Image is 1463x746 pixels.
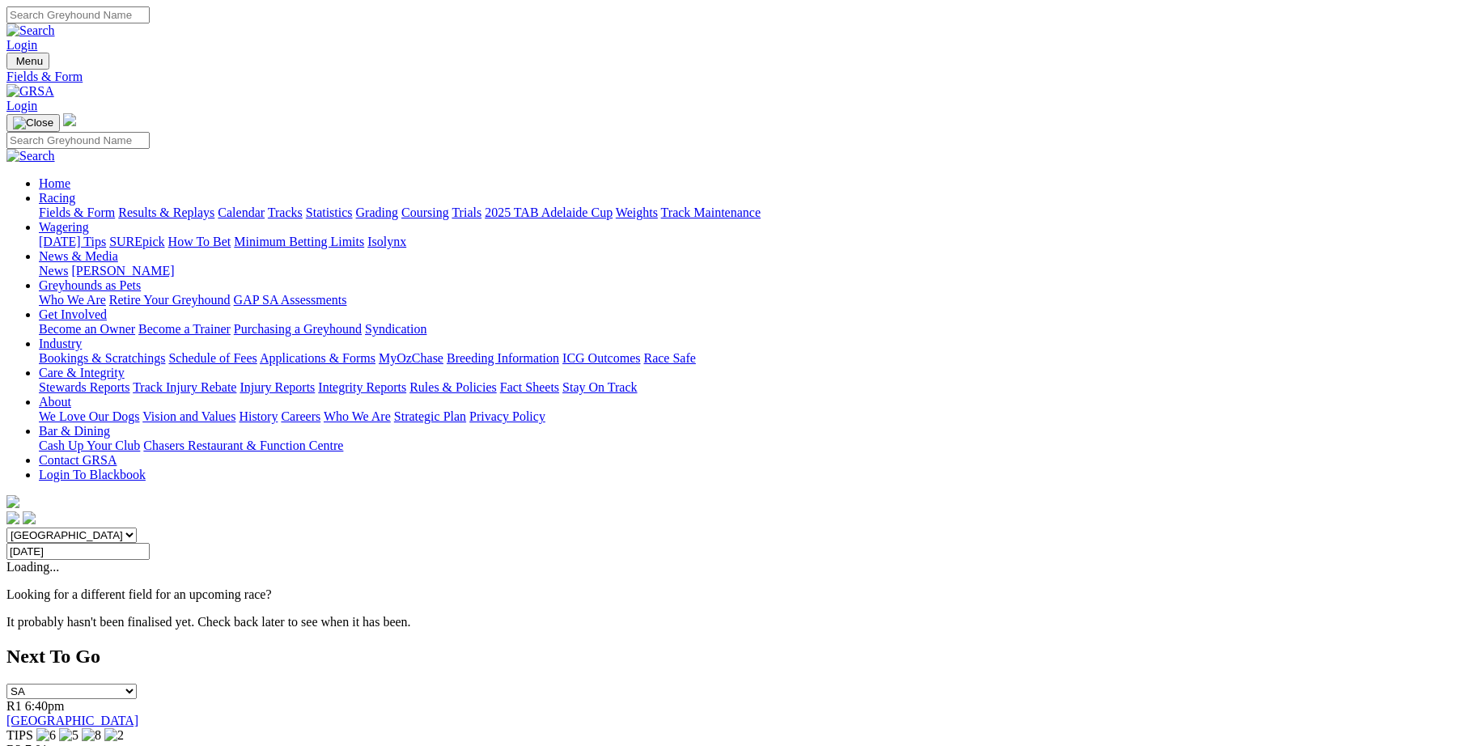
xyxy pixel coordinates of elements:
[281,409,320,423] a: Careers
[661,206,761,219] a: Track Maintenance
[6,53,49,70] button: Toggle navigation
[168,351,257,365] a: Schedule of Fees
[25,699,65,713] span: 6:40pm
[6,728,33,742] span: TIPS
[39,293,1457,307] div: Greyhounds as Pets
[6,495,19,508] img: logo-grsa-white.png
[6,543,150,560] input: Select date
[39,468,146,481] a: Login To Blackbook
[39,235,106,248] a: [DATE] Tips
[6,132,150,149] input: Search
[6,38,37,52] a: Login
[367,235,406,248] a: Isolynx
[59,728,78,743] img: 5
[82,728,101,743] img: 8
[401,206,449,219] a: Coursing
[268,206,303,219] a: Tracks
[39,249,118,263] a: News & Media
[6,714,138,727] a: [GEOGRAPHIC_DATA]
[143,439,343,452] a: Chasers Restaurant & Function Centre
[39,322,1457,337] div: Get Involved
[39,235,1457,249] div: Wagering
[39,176,70,190] a: Home
[39,409,139,423] a: We Love Our Dogs
[39,424,110,438] a: Bar & Dining
[39,264,1457,278] div: News & Media
[616,206,658,219] a: Weights
[6,149,55,163] img: Search
[447,351,559,365] a: Breeding Information
[39,206,115,219] a: Fields & Form
[485,206,613,219] a: 2025 TAB Adelaide Cup
[23,511,36,524] img: twitter.svg
[39,380,129,394] a: Stewards Reports
[6,6,150,23] input: Search
[306,206,353,219] a: Statistics
[39,395,71,409] a: About
[168,235,231,248] a: How To Bet
[6,70,1457,84] a: Fields & Form
[118,206,214,219] a: Results & Replays
[13,117,53,129] img: Close
[39,366,125,379] a: Care & Integrity
[39,439,140,452] a: Cash Up Your Club
[6,560,59,574] span: Loading...
[39,264,68,278] a: News
[39,206,1457,220] div: Racing
[452,206,481,219] a: Trials
[39,351,1457,366] div: Industry
[39,409,1457,424] div: About
[39,322,135,336] a: Become an Owner
[562,380,637,394] a: Stay On Track
[469,409,545,423] a: Privacy Policy
[394,409,466,423] a: Strategic Plan
[643,351,695,365] a: Race Safe
[6,23,55,38] img: Search
[39,453,117,467] a: Contact GRSA
[318,380,406,394] a: Integrity Reports
[6,114,60,132] button: Toggle navigation
[109,293,231,307] a: Retire Your Greyhound
[6,615,411,629] partial: It probably hasn't been finalised yet. Check back later to see when it has been.
[6,587,1457,602] p: Looking for a different field for an upcoming race?
[39,191,75,205] a: Racing
[356,206,398,219] a: Grading
[39,293,106,307] a: Who We Are
[260,351,375,365] a: Applications & Forms
[6,646,1457,668] h2: Next To Go
[109,235,164,248] a: SUREpick
[36,728,56,743] img: 6
[365,322,426,336] a: Syndication
[234,293,347,307] a: GAP SA Assessments
[142,409,235,423] a: Vision and Values
[234,235,364,248] a: Minimum Betting Limits
[39,439,1457,453] div: Bar & Dining
[71,264,174,278] a: [PERSON_NAME]
[240,380,315,394] a: Injury Reports
[39,278,141,292] a: Greyhounds as Pets
[6,84,54,99] img: GRSA
[218,206,265,219] a: Calendar
[239,409,278,423] a: History
[379,351,443,365] a: MyOzChase
[133,380,236,394] a: Track Injury Rebate
[324,409,391,423] a: Who We Are
[562,351,640,365] a: ICG Outcomes
[39,307,107,321] a: Get Involved
[6,511,19,524] img: facebook.svg
[234,322,362,336] a: Purchasing a Greyhound
[39,351,165,365] a: Bookings & Scratchings
[6,699,22,713] span: R1
[409,380,497,394] a: Rules & Policies
[104,728,124,743] img: 2
[39,220,89,234] a: Wagering
[63,113,76,126] img: logo-grsa-white.png
[16,55,43,67] span: Menu
[6,99,37,112] a: Login
[39,337,82,350] a: Industry
[500,380,559,394] a: Fact Sheets
[39,380,1457,395] div: Care & Integrity
[138,322,231,336] a: Become a Trainer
